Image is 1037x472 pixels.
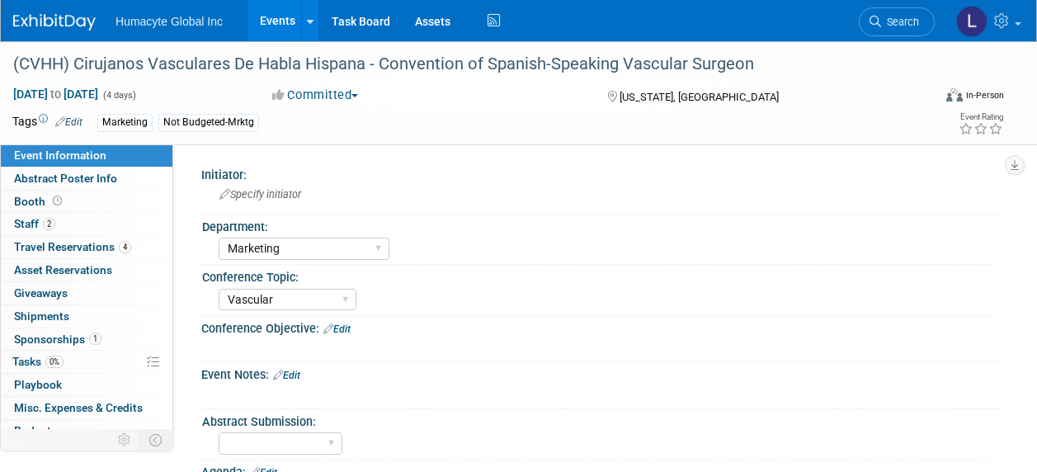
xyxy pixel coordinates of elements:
[1,351,172,373] a: Tasks0%
[201,316,1004,337] div: Conference Objective:
[266,87,365,104] button: Committed
[115,15,223,28] span: Humacyte Global Inc
[881,16,919,28] span: Search
[956,6,988,37] img: Linda Hamilton
[201,362,1004,384] div: Event Notes:
[14,333,101,346] span: Sponsorships
[1,397,172,419] a: Misc. Expenses & Credits
[48,87,64,101] span: to
[1,236,172,258] a: Travel Reservations4
[1,259,172,281] a: Asset Reservations
[139,429,173,451] td: Toggle Event Tabs
[12,113,82,132] td: Tags
[14,240,131,253] span: Travel Reservations
[202,409,997,430] div: Abstract Submission:
[89,333,101,345] span: 1
[14,309,69,323] span: Shipments
[959,113,1003,121] div: Event Rating
[14,424,51,437] span: Budget
[14,263,112,276] span: Asset Reservations
[158,114,259,131] div: Not Budgeted-Mrktg
[49,195,65,207] span: Booth not reserved yet
[101,90,136,101] span: (4 days)
[1,328,172,351] a: Sponsorships1
[860,86,1004,111] div: Event Format
[859,7,935,36] a: Search
[111,429,139,451] td: Personalize Event Tab Strip
[55,116,82,128] a: Edit
[202,215,997,235] div: Department:
[12,87,99,101] span: [DATE] [DATE]
[14,172,117,185] span: Abstract Poster Info
[1,144,172,167] a: Event Information
[119,241,131,253] span: 4
[323,323,351,335] a: Edit
[1,191,172,213] a: Booth
[1,420,172,442] a: Budget
[14,149,106,162] span: Event Information
[7,50,919,79] div: (CVHH) Cirujanos Vasculares De Habla Hispana - Convention of Spanish-Speaking Vascular Surgeon
[1,374,172,396] a: Playbook
[946,88,963,101] img: Format-Inperson.png
[201,163,1004,183] div: Initiator:
[1,305,172,328] a: Shipments
[45,356,64,368] span: 0%
[14,286,68,300] span: Giveaways
[14,217,55,230] span: Staff
[43,218,55,230] span: 2
[97,114,153,131] div: Marketing
[12,355,64,368] span: Tasks
[1,282,172,304] a: Giveaways
[14,195,65,208] span: Booth
[14,401,143,414] span: Misc. Expenses & Credits
[965,89,1004,101] div: In-Person
[273,370,300,381] a: Edit
[1,168,172,190] a: Abstract Poster Info
[14,378,62,391] span: Playbook
[219,188,301,201] span: Specify initiator
[620,91,779,103] span: [US_STATE], [GEOGRAPHIC_DATA]
[1,213,172,235] a: Staff2
[13,14,96,31] img: ExhibitDay
[202,265,997,286] div: Conference Topic:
